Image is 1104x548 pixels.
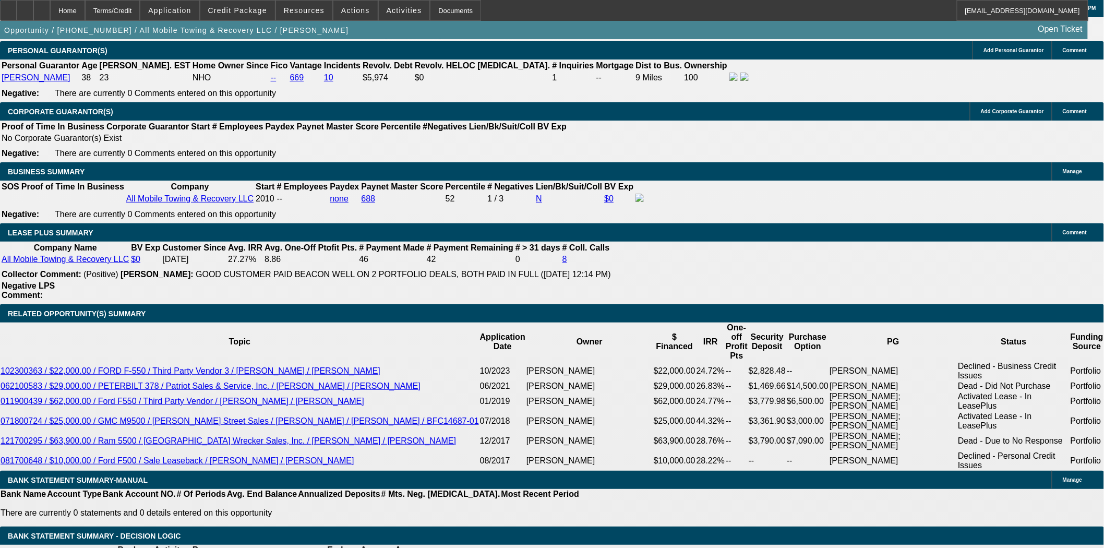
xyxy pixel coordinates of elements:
a: 121700295 / $63,900.00 / Ram 5500 / [GEOGRAPHIC_DATA] Wrecker Sales, Inc. / [PERSON_NAME] / [PERS... [1,436,456,445]
td: No Corporate Guarantor(s) Exist [1,133,571,144]
span: Application [148,6,191,15]
span: Manage [1063,477,1082,483]
td: [PERSON_NAME] [829,451,957,471]
b: BV Exp [604,182,633,191]
th: One-off Profit Pts [725,323,748,361]
span: (Positive) [83,270,118,279]
td: $0 [414,72,551,84]
td: [PERSON_NAME]; [PERSON_NAME] [829,431,957,451]
th: Security Deposit [748,323,786,361]
b: Dist to Bus. [636,61,682,70]
td: $3,779.98 [748,391,786,411]
td: $63,900.00 [653,431,696,451]
button: Actions [333,1,378,20]
b: Personal Guarantor [2,61,79,70]
span: Resources [284,6,325,15]
b: Avg. IRR [228,243,262,252]
td: Activated Lease - In LeasePlus [957,411,1070,431]
th: # Mts. Neg. [MEDICAL_DATA]. [381,489,501,499]
td: [PERSON_NAME] [829,381,957,391]
td: $22,000.00 [653,361,696,381]
td: [PERSON_NAME]; [PERSON_NAME] [829,411,957,431]
span: -- [277,194,283,203]
td: Dead - Due to No Response [957,431,1070,451]
td: [PERSON_NAME] [829,361,957,381]
span: RELATED OPPORTUNITY(S) SUMMARY [8,309,146,318]
b: Ownership [684,61,727,70]
td: [PERSON_NAME]; [PERSON_NAME] [829,391,957,411]
td: -- [786,361,829,381]
b: Avg. One-Off Ptofit Pts. [265,243,357,252]
td: 46 [358,254,425,265]
a: All Mobile Towing & Recovery LLC [126,194,254,203]
b: # Payment Made [359,243,424,252]
b: # Payment Remaining [427,243,513,252]
td: 9 Miles [635,72,683,84]
a: $0 [131,255,140,264]
td: $25,000.00 [653,411,696,431]
td: 2010 [255,193,275,205]
td: Portfolio [1070,381,1104,391]
span: There are currently 0 Comments entered on this opportunity [55,89,276,98]
b: BV Exp [537,122,567,131]
td: $6,500.00 [786,391,829,411]
span: Add Corporate Guarantor [981,109,1044,114]
a: 071800724 / $25,000.00 / GMC M9500 / [PERSON_NAME] Street Sales / [PERSON_NAME] / [PERSON_NAME] /... [1,416,479,425]
td: [PERSON_NAME] [526,451,653,471]
th: Account Type [46,489,102,499]
td: -- [725,361,748,381]
b: Vantage [290,61,322,70]
b: Percentile [446,182,485,191]
td: 38 [81,72,98,84]
b: Company [171,182,209,191]
b: [PERSON_NAME]. EST [100,61,190,70]
b: Paydex [330,182,359,191]
td: $14,500.00 [786,381,829,391]
button: Application [140,1,199,20]
td: $2,828.48 [748,361,786,381]
td: Activated Lease - In LeasePlus [957,391,1070,411]
td: 42 [426,254,514,265]
td: Portfolio [1070,391,1104,411]
td: [PERSON_NAME] [526,391,653,411]
b: #Negatives [423,122,467,131]
b: # Employees [277,182,328,191]
b: Revolv. HELOC [MEDICAL_DATA]. [415,61,550,70]
td: [DATE] [162,254,226,265]
div: 52 [446,194,485,204]
span: PERSONAL GUARANTOR(S) [8,46,107,55]
td: -- [725,431,748,451]
a: Open Ticket [1034,20,1087,38]
td: 27.27% [227,254,263,265]
td: 8.86 [264,254,357,265]
span: Bank Statement Summary - Decision Logic [8,532,181,540]
td: 10/2023 [479,361,526,381]
span: GOOD CUSTOMER PAID BEACON WELL ON 2 PORTFOLIO DEALS, BOTH PAID IN FULL ([DATE] 12:14 PM) [196,270,611,279]
b: Negative: [2,210,39,219]
td: 28.76% [696,431,725,451]
b: # > 31 days [515,243,560,252]
b: Paydex [266,122,295,131]
a: 011900439 / $62,000.00 / Ford F550 / Third Party Vendor / [PERSON_NAME] / [PERSON_NAME] [1,397,364,406]
a: 081700648 / $10,000.00 / Ford F500 / Sale Leaseback / [PERSON_NAME] / [PERSON_NAME] [1,456,354,465]
th: IRR [696,323,725,361]
b: Lien/Bk/Suit/Coll [536,182,602,191]
span: Manage [1063,169,1082,174]
button: Resources [276,1,332,20]
span: There are currently 0 Comments entered on this opportunity [55,149,276,158]
td: -- [596,72,634,84]
td: 44.32% [696,411,725,431]
b: Paynet Master Score [361,182,443,191]
a: 102300363 / $22,000.00 / FORD F-550 / Third Party Vendor 3 / [PERSON_NAME] / [PERSON_NAME] [1,366,380,375]
b: Paynet Master Score [297,122,379,131]
td: -- [786,451,829,471]
td: Portfolio [1070,431,1104,451]
th: Proof of Time In Business [1,122,105,132]
th: # Of Periods [176,489,226,499]
span: Add Personal Guarantor [983,47,1044,53]
td: [PERSON_NAME] [526,361,653,381]
span: Comment [1063,109,1087,114]
b: # Inquiries [552,61,594,70]
b: [PERSON_NAME]: [121,270,194,279]
a: 10 [324,73,333,82]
